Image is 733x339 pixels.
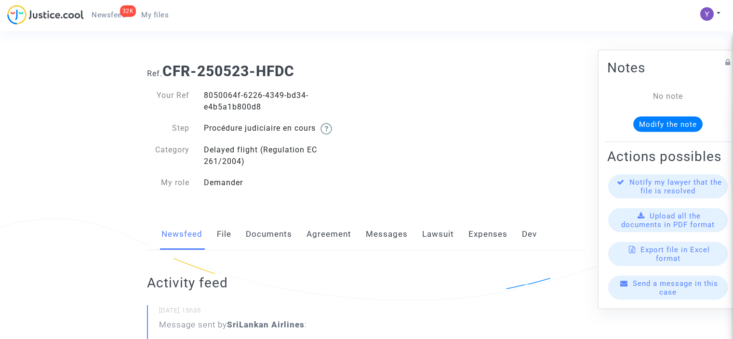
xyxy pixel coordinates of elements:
[197,144,367,167] div: Delayed flight (Regulation EC 261/2004)
[147,274,411,291] h2: Activity feed
[140,177,197,189] div: My role
[140,144,197,167] div: Category
[7,5,84,25] img: jc-logo.svg
[246,218,292,250] a: Documents
[197,90,367,113] div: 8050064f-6226-4349-bd34-e4b5a1b800d8
[84,8,133,22] a: 32KNewsfeed
[140,90,197,113] div: Your Ref
[633,279,718,296] span: Send a message in this case
[133,8,176,22] a: My files
[633,116,703,132] button: Modify the note
[162,63,294,80] b: CFR-250523-HFDC
[161,218,202,250] a: Newsfeed
[227,320,305,329] b: SriLankan Airlines
[307,218,351,250] a: Agreement
[621,211,715,229] span: Upload all the documents in PDF format
[140,122,197,135] div: Step
[522,218,537,250] a: Dev
[159,306,411,319] small: [DATE] 15h35
[366,218,408,250] a: Messages
[422,218,454,250] a: Lawsuit
[197,177,367,189] div: Demander
[607,148,729,164] h2: Actions possibles
[468,218,507,250] a: Expenses
[640,245,710,262] span: Export file in Excel format
[197,122,367,135] div: Procédure judiciaire en cours
[147,69,162,78] span: Ref.
[320,123,332,135] img: help.svg
[629,177,722,195] span: Notify my lawyer that the file is resolved
[92,11,126,19] span: Newsfeed
[607,59,729,76] h2: Notes
[700,7,714,21] img: ACg8ocLJbu-06PV-PP0rSorRCNxlVR0ijoVEwORkjsgJBMEIW3VU-A=s96-c
[217,218,231,250] a: File
[141,11,169,19] span: My files
[120,5,136,17] div: 32K
[622,90,714,102] div: No note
